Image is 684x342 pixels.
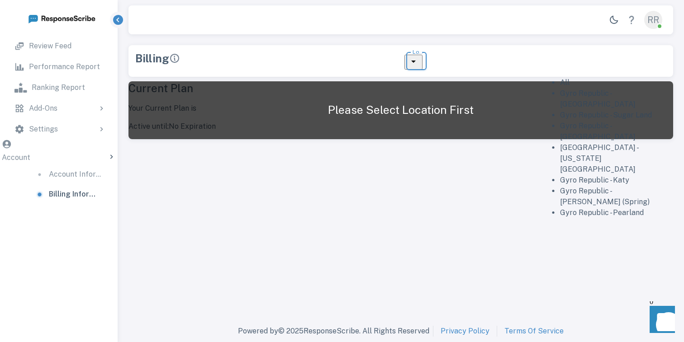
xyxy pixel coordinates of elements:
a: Performance Report [7,57,110,77]
div: Add-Ons [7,98,110,118]
div: Billing [135,52,395,65]
div: Settings [7,119,110,139]
a: Review Feed [7,36,110,56]
p: Account Information [49,169,101,180]
div: Account [2,139,116,164]
label: Locations [413,48,423,56]
p: Performance Report [29,61,100,72]
a: Billing Information [27,184,109,204]
div: Please Select Location First [128,81,673,139]
a: Privacy Policy [441,326,489,337]
button: Close [404,55,423,70]
a: Ranking Report [7,78,110,98]
a: Help Center [622,11,641,29]
p: Review Feed [29,41,71,52]
p: Powered by © 2025 ResponseScribe. All Rights Reserved [238,326,429,337]
p: Billing Information [49,189,101,200]
a: Terms Of Service [504,326,564,337]
div: RR [644,11,662,29]
img: logo [28,13,95,24]
p: Add-Ons [29,103,57,114]
a: Account Information [27,164,109,184]
p: Settings [29,124,58,135]
p: Account [2,152,30,164]
iframe: Front Chat [641,301,680,340]
p: Ranking Report [32,82,85,93]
